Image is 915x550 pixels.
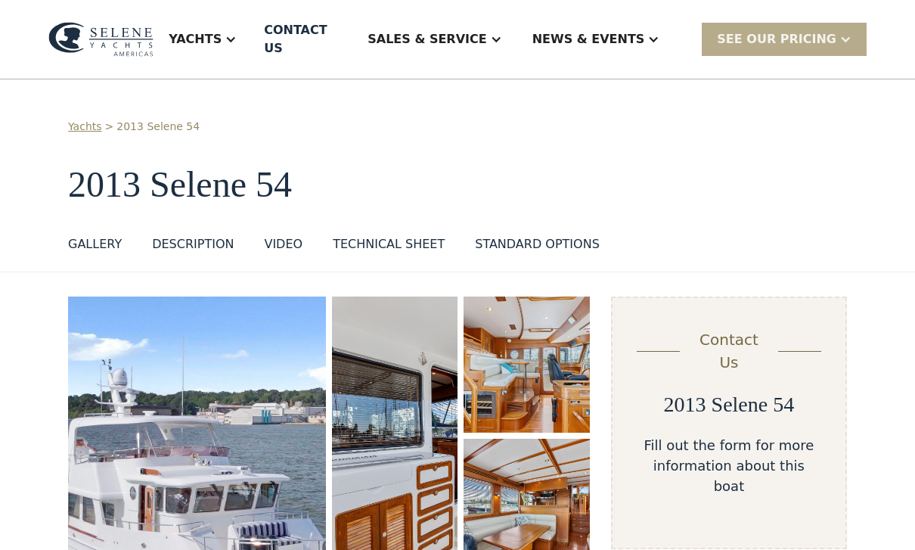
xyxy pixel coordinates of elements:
[116,119,200,135] a: 2013 Selene 54
[368,30,486,48] div: Sales & Service
[68,235,122,259] a: GALLERY
[152,235,234,253] div: DESCRIPTION
[264,21,340,57] div: Contact US
[152,235,234,259] a: DESCRIPTION
[154,9,252,70] div: Yachts
[352,9,516,70] div: Sales & Service
[637,435,821,496] div: Fill out the form for more information about this boat
[264,235,302,253] div: VIDEO
[475,235,600,253] div: STANDARD OPTIONS
[702,23,867,55] div: SEE Our Pricing
[475,235,600,259] a: STANDARD OPTIONS
[611,297,847,550] form: Email Form
[664,392,795,418] h2: 2013 Selene 54
[692,328,766,374] div: Contact Us
[532,30,645,48] div: News & EVENTS
[464,297,589,433] a: open lightbox
[68,119,102,135] a: Yachts
[717,30,836,48] div: SEE Our Pricing
[105,119,114,135] div: >
[169,30,222,48] div: Yachts
[264,235,302,259] a: VIDEO
[48,22,154,56] img: logo
[333,235,445,253] div: TECHNICAL SHEET
[517,9,675,70] div: News & EVENTS
[68,165,847,205] h1: 2013 Selene 54
[333,235,445,259] a: TECHNICAL SHEET
[68,235,122,253] div: GALLERY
